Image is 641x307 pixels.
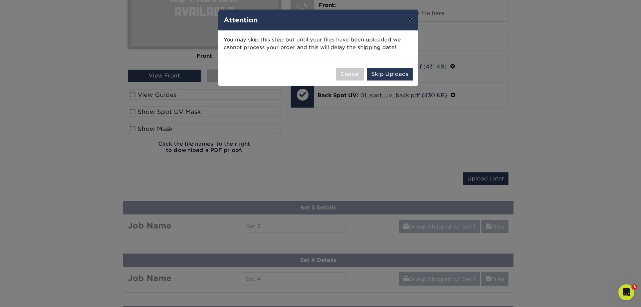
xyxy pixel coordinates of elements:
button: Cancel [336,68,364,81]
p: You may skip this step but until your files have been uploaded we cannot process your order and t... [224,36,413,51]
iframe: Intercom live chat [618,284,634,300]
button: Skip Uploads [367,68,413,81]
h4: Attention [224,15,413,25]
span: 3 [632,284,637,290]
button: × [402,10,418,28]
